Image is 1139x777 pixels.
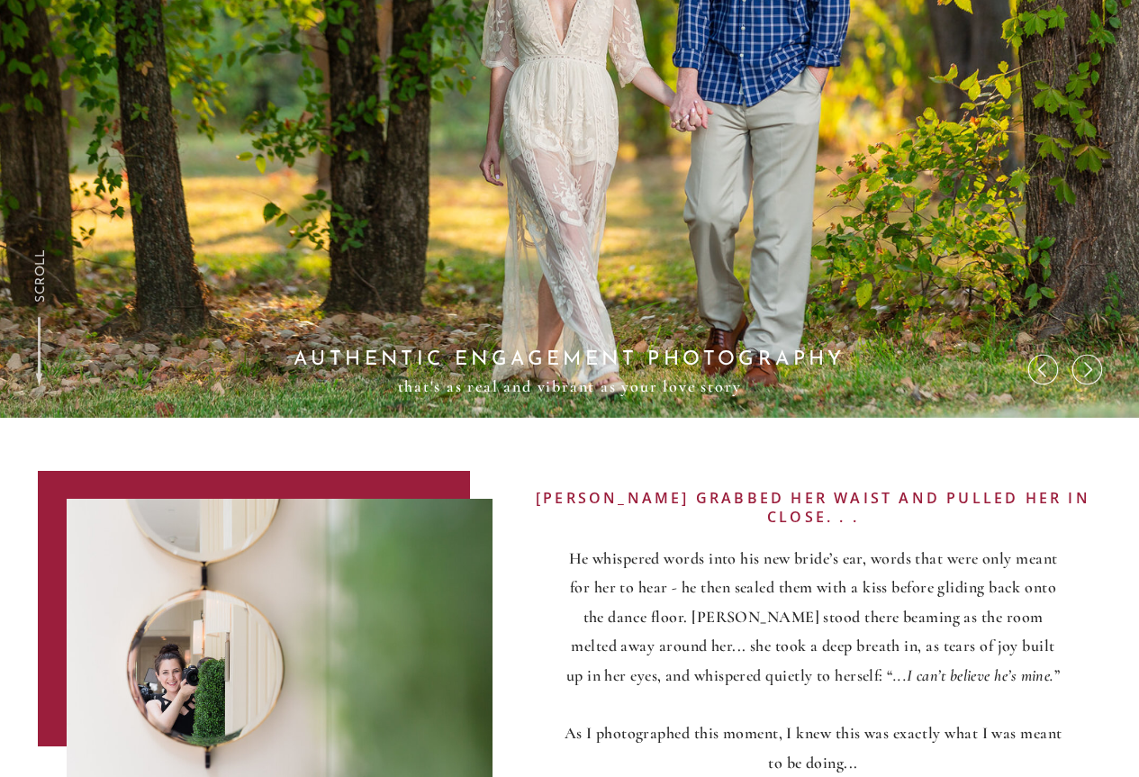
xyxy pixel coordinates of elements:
[893,665,1054,685] i: ...I can’t believe he’s mine.
[278,343,862,369] h2: AUTHENTIC ENGAGEMENT PHOTOGRAPHY
[536,489,1091,505] p: [PERSON_NAME] grabbed her waist and pulled her in close. . .
[29,248,49,302] a: SCROLL
[381,371,759,400] p: that's as real and vibrant as your love story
